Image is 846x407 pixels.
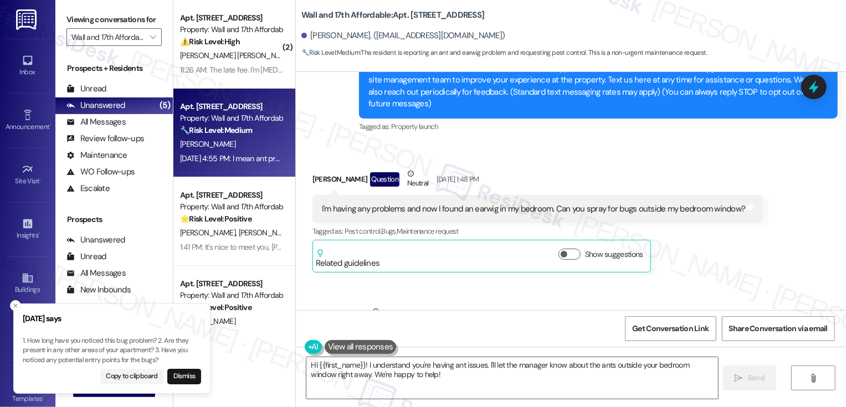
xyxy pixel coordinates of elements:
[322,203,746,215] div: I'm having any problems and now I found an earwig in my bedroom. Can you spray for bugs outside m...
[180,12,283,24] div: Apt. [STREET_ADDRESS]
[6,269,50,298] a: Buildings
[23,336,201,365] p: 1. How long have you noticed this bug problem? 2. Are they present in any other areas of your apa...
[180,189,283,201] div: Apt. [STREET_ADDRESS]
[316,249,380,269] div: Related guidelines
[66,234,125,246] div: Unanswered
[180,290,283,301] div: Property: Wall and 17th Affordable
[809,374,818,383] i: 
[368,63,820,110] div: Hi [PERSON_NAME], I'm on the new offsite Resident Support Team for Wall and 17th Affordable! My j...
[180,112,283,124] div: Property: Wall and 17th Affordable
[180,50,293,60] span: [PERSON_NAME] [PERSON_NAME]
[6,323,50,353] a: Leads
[345,226,382,236] span: Pest control ,
[180,139,235,149] span: [PERSON_NAME]
[381,226,397,236] span: Bugs ,
[66,100,125,111] div: Unanswered
[66,284,131,296] div: New Inbounds
[312,223,763,239] div: Tagged as:
[306,357,718,399] textarea: Hi {{first_name}}! I understand you're having ant issues. I'll let the manager know about the ant...
[735,374,743,383] i: 
[747,372,765,384] span: Send
[167,369,201,384] button: Dismiss
[729,323,828,334] span: Share Conversation via email
[49,121,51,129] span: •
[370,172,399,186] div: Question
[6,51,50,81] a: Inbox
[38,230,40,238] span: •
[180,242,614,252] div: 1:41 PM: It's nice to meet you, [PERSON_NAME]! Please don't hesitate to reach out if there's anyt...
[434,173,479,185] div: [DATE] 1:48 PM
[66,251,106,262] div: Unread
[632,323,709,334] span: Get Conversation Link
[150,33,156,42] i: 
[301,48,360,57] strong: 🔧 Risk Level: Medium
[180,125,252,135] strong: 🔧 Risk Level: Medium
[723,365,777,390] button: Send
[312,306,447,333] div: [PERSON_NAME]
[55,63,173,74] div: Prospects + Residents
[180,278,283,290] div: Apt. [STREET_ADDRESS]
[40,176,42,183] span: •
[180,214,252,224] strong: 🌟 Risk Level: Positive
[180,201,283,213] div: Property: Wall and 17th Affordable
[370,306,396,329] div: Neutral
[301,47,707,59] span: : The resident is reporting an ant and earwig problem and requesting pest control. This is a non-...
[180,37,240,47] strong: ⚠️ Risk Level: High
[301,9,485,21] b: Wall and 17th Affordable: Apt. [STREET_ADDRESS]
[312,168,763,195] div: [PERSON_NAME]
[722,316,835,341] button: Share Conversation via email
[405,168,430,191] div: Neutral
[180,24,283,35] div: Property: Wall and 17th Affordable
[397,226,459,236] span: Maintenance request
[625,316,716,341] button: Get Conversation Link
[238,228,294,238] span: [PERSON_NAME]
[66,133,144,145] div: Review follow-ups
[180,101,283,112] div: Apt. [STREET_ADDRESS]
[180,153,299,163] div: [DATE] 4:55 PM: I mean ant problems
[66,116,126,128] div: All Messages
[6,160,50,190] a: Site Visit •
[66,11,162,28] label: Viewing conversations for
[71,28,144,46] input: All communities
[180,302,252,312] strong: 🌟 Risk Level: Positive
[66,267,126,279] div: All Messages
[43,393,44,401] span: •
[66,83,106,95] div: Unread
[66,183,110,194] div: Escalate
[16,9,39,30] img: ResiDesk Logo
[180,228,239,238] span: [PERSON_NAME]
[10,300,21,311] button: Close toast
[359,119,838,135] div: Tagged as:
[66,166,135,178] div: WO Follow-ups
[157,97,173,114] div: (5)
[585,249,643,260] label: Show suggestions
[55,214,173,225] div: Prospects
[6,214,50,244] a: Insights •
[391,122,438,131] span: Property launch
[23,313,201,324] h3: [DATE] says
[180,316,235,326] span: [PERSON_NAME]
[66,150,127,161] div: Maintenance
[301,30,505,42] div: [PERSON_NAME]. ([EMAIL_ADDRESS][DOMAIN_NAME])
[100,369,164,384] button: Copy to clipboard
